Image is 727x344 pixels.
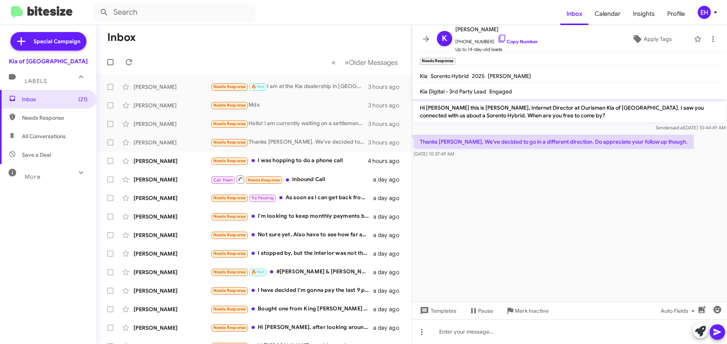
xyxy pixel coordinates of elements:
[134,83,211,91] div: [PERSON_NAME]
[644,32,672,46] span: Apply Tags
[373,250,406,258] div: a day ago
[488,73,531,80] span: [PERSON_NAME]
[251,195,274,200] span: Try Pausing
[134,287,211,295] div: [PERSON_NAME]
[373,176,406,183] div: a day ago
[420,58,455,65] small: Needs Response
[22,151,51,159] span: Save a Deal
[340,54,402,70] button: Next
[368,120,406,128] div: 3 hours ago
[442,32,447,45] span: K
[93,3,255,22] input: Search
[211,193,373,202] div: As soon as I can get back from [US_STATE] which will be [DATE]
[431,73,469,80] span: Sorento Hybrid
[211,249,373,258] div: I stopped by, but the interior was not the one I wanted
[251,269,264,275] span: 🔥 Hot
[368,139,406,146] div: 3 hours ago
[213,214,246,219] span: Needs Response
[349,58,398,67] span: Older Messages
[34,37,80,45] span: Special Campaign
[497,39,538,44] a: Copy Number
[213,307,246,312] span: Needs Response
[627,3,661,25] span: Insights
[213,158,246,163] span: Needs Response
[211,119,368,128] div: Hello! I am currently waiting on a settlement from my insurance company and hoping to come check ...
[211,82,368,91] div: I am at the Kia dealership in [GEOGRAPHIC_DATA]
[211,305,373,313] div: Bought one from King [PERSON_NAME] in the timeframe I told your salesperson we were going to. Did...
[463,304,499,318] button: Pause
[107,31,136,44] h1: Inbox
[213,178,233,183] span: Call Them
[588,3,627,25] a: Calendar
[515,304,549,318] span: Mark Inactive
[251,84,264,89] span: 🔥 Hot
[134,213,211,220] div: [PERSON_NAME]
[213,251,246,256] span: Needs Response
[661,304,698,318] span: Auto Fields
[654,304,704,318] button: Auto Fields
[455,34,538,46] span: [PHONE_NUMBER]
[418,304,456,318] span: Templates
[134,139,211,146] div: [PERSON_NAME]
[331,58,336,67] span: «
[691,6,719,19] button: EH
[698,6,711,19] div: EH
[613,32,690,46] button: Apply Tags
[78,95,88,103] span: (21)
[25,78,47,85] span: Labels
[373,231,406,239] div: a day ago
[10,32,86,51] a: Special Campaign
[213,195,246,200] span: Needs Response
[373,213,406,220] div: a day ago
[412,304,463,318] button: Templates
[414,101,725,122] p: Hi [PERSON_NAME] this is [PERSON_NAME], Internet Director at Ourisman Kia of [GEOGRAPHIC_DATA]. I...
[213,269,246,275] span: Needs Response
[656,125,725,130] span: Sender [DATE] 10:44:49 AM
[211,230,373,239] div: Not sure yet. Also have to see how far away you are
[373,268,406,276] div: a day ago
[472,73,485,80] span: 2025
[211,175,373,184] div: Inbound Call
[211,138,368,147] div: Thanks [PERSON_NAME]. We've decided to go in a different direction. Do appreciate your follow up ...
[134,194,211,202] div: [PERSON_NAME]
[213,288,246,293] span: Needs Response
[368,102,406,109] div: 3 hours ago
[661,3,691,25] a: Profile
[560,3,588,25] a: Inbox
[248,178,281,183] span: Needs Response
[134,305,211,313] div: [PERSON_NAME]
[327,54,402,70] nav: Page navigation example
[211,268,373,276] div: #[PERSON_NAME] & [PERSON_NAME] [PHONE_NUMBER]
[368,157,406,165] div: 4 hours ago
[213,121,246,126] span: Needs Response
[489,88,512,95] span: Engaged
[213,232,246,237] span: Needs Response
[211,323,373,332] div: Hi [PERSON_NAME], after looking around at cars, we decided to go with a different model. Thanks f...
[9,58,88,65] div: Kia of [GEOGRAPHIC_DATA]
[211,286,373,295] div: I have decided I'm gonna pay the last 9 payments and keep my 2015 [PERSON_NAME] and then I will f...
[134,120,211,128] div: [PERSON_NAME]
[211,156,368,165] div: I was hopping to do a phone call
[134,231,211,239] div: [PERSON_NAME]
[414,135,694,149] p: Thanks [PERSON_NAME]. We've decided to go in a different direction. Do appreciate your follow up ...
[373,287,406,295] div: a day ago
[455,46,538,53] span: Up to 14-day-old leads
[373,324,406,332] div: a day ago
[134,176,211,183] div: [PERSON_NAME]
[22,132,66,140] span: All Conversations
[22,95,88,103] span: Inbox
[213,103,246,108] span: Needs Response
[420,88,486,95] span: Kia Digital - 3rd Party Lead
[455,25,538,34] span: [PERSON_NAME]
[213,325,246,330] span: Needs Response
[213,140,246,145] span: Needs Response
[373,194,406,202] div: a day ago
[420,73,428,80] span: Kia
[414,151,454,157] span: [DATE] 10:37:49 AM
[134,324,211,332] div: [PERSON_NAME]
[345,58,349,67] span: »
[134,157,211,165] div: [PERSON_NAME]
